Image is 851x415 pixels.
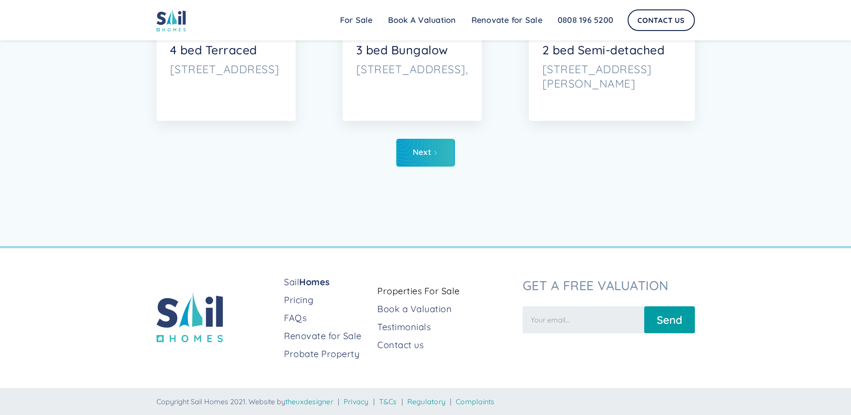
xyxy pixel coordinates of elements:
a: SailHomes [284,276,370,288]
input: Send [644,306,695,333]
a: Contact us [377,339,515,351]
a: Renovate for Sale [284,330,370,342]
p: 3 bed Bungalow [356,43,468,57]
a: Testimonials [377,321,515,333]
p: [STREET_ADDRESS] [170,62,282,76]
p: [STREET_ADDRESS], [356,62,468,76]
input: Your email... [523,306,644,333]
a: Privacy [344,397,369,406]
a: theuxdesigner [285,397,333,406]
a: Renovate for Sale [464,11,550,29]
a: Next Page [396,139,455,167]
p: 4 bed Terraced [170,43,282,57]
a: Contact Us [628,9,695,31]
img: sail home logo colored [157,9,186,31]
p: [STREET_ADDRESS][PERSON_NAME] [542,62,681,91]
a: Book a Valuation [377,303,515,315]
form: Newsletter Form [523,302,695,333]
img: sail home logo colored [157,292,223,343]
h3: Get a free valuation [523,278,695,293]
a: Complaints [456,397,495,406]
a: Book A Valuation [380,11,464,29]
div: List [157,139,695,167]
div: Copyright Sail Homes 2021. Website by | | | | [157,397,695,406]
a: Probate Property [284,348,370,360]
a: Regulatory [407,397,446,406]
a: Pricing [284,294,370,306]
a: Properties For Sale [377,285,515,297]
p: 2 bed Semi-detached [542,43,681,57]
a: For Sale [332,11,380,29]
a: T&Cs [379,397,397,406]
div: Next [413,148,431,157]
a: FAQs [284,312,370,324]
strong: Homes [299,276,330,287]
a: 0808 196 5200 [550,11,621,29]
